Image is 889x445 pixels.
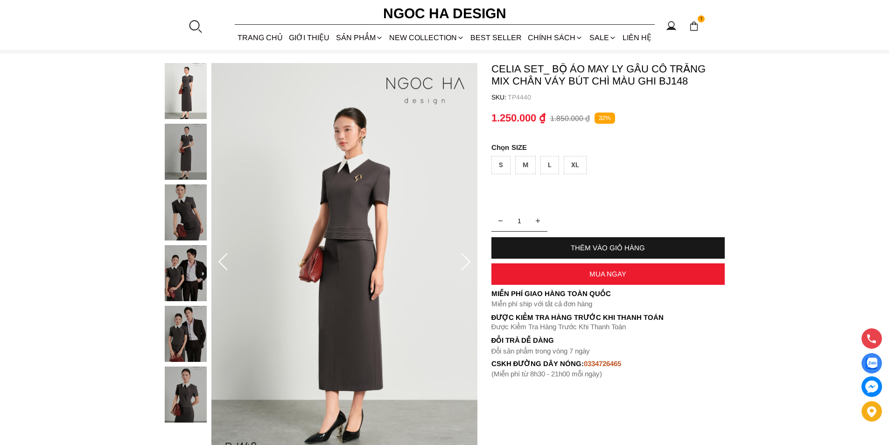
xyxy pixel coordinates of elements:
[235,25,286,50] a: TRANG CHỦ
[584,360,621,367] font: 0334726465
[491,323,725,331] p: Được Kiểm Tra Hàng Trước Khi Thanh Toán
[491,370,602,378] font: (Miễn phí từ 8h30 - 21h00 mỗi ngày)
[619,25,654,50] a: LIÊN HỆ
[491,300,592,308] font: Miễn phí ship với tất cả đơn hàng
[861,376,882,397] a: messenger
[491,336,725,344] h6: Đổi trả dễ dàng
[564,156,587,174] div: XL
[165,306,207,362] img: Celia Set_ Bộ Áo May Ly Gấu Cổ Trắng Mix Chân Váy Bút Chì Màu Ghi BJ148_mini_4
[491,347,590,355] font: Đổi sản phẩm trong vòng 7 ngày
[491,244,725,252] div: THÊM VÀO GIỎ HÀNG
[165,184,207,240] img: Celia Set_ Bộ Áo May Ly Gấu Cổ Trắng Mix Chân Váy Bút Chì Màu Ghi BJ148_mini_2
[386,25,467,50] a: NEW COLLECTION
[689,21,699,31] img: img-CART-ICON-ksit0nf1
[333,25,386,50] div: SẢN PHẨM
[861,353,882,374] a: Display image
[491,143,725,151] p: SIZE
[550,114,590,123] p: 1.850.000 ₫
[491,270,725,278] div: MUA NGAY
[491,93,508,101] h6: SKU:
[468,25,525,50] a: BEST SELLER
[375,2,515,25] a: Ngoc Ha Design
[698,15,705,23] span: 1
[165,63,207,119] img: Celia Set_ Bộ Áo May Ly Gấu Cổ Trắng Mix Chân Váy Bút Chì Màu Ghi BJ148_mini_0
[165,124,207,180] img: Celia Set_ Bộ Áo May Ly Gấu Cổ Trắng Mix Chân Váy Bút Chì Màu Ghi BJ148_mini_1
[491,313,725,322] p: Được Kiểm Tra Hàng Trước Khi Thanh Toán
[286,25,333,50] a: GIỚI THIỆU
[525,25,586,50] div: Chính sách
[491,63,725,87] p: Celia Set_ Bộ Áo May Ly Gấu Cổ Trắng Mix Chân Váy Bút Chì Màu Ghi BJ148
[540,156,559,174] div: L
[491,360,584,367] font: cskh đường dây nóng:
[491,212,547,230] input: Quantity input
[866,358,877,369] img: Display image
[508,93,725,101] p: TP4440
[595,113,615,124] p: 32%
[491,112,546,124] p: 1.250.000 ₫
[491,156,511,174] div: S
[165,367,207,423] img: Celia Set_ Bộ Áo May Ly Gấu Cổ Trắng Mix Chân Váy Bút Chì Màu Ghi BJ148_mini_5
[165,245,207,301] img: Celia Set_ Bộ Áo May Ly Gấu Cổ Trắng Mix Chân Váy Bút Chì Màu Ghi BJ148_mini_3
[515,156,536,174] div: M
[586,25,619,50] a: SALE
[491,290,611,297] font: Miễn phí giao hàng toàn quốc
